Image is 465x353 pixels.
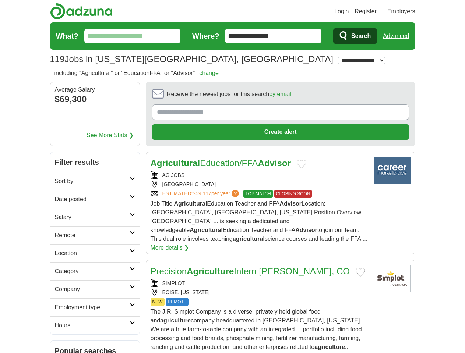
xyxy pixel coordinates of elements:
span: NEW [151,298,165,306]
h1: Jobs in [US_STATE][GEOGRAPHIC_DATA], [GEOGRAPHIC_DATA] [50,54,334,64]
strong: Agriculture [187,266,234,276]
a: SIMPLOT [162,280,185,286]
h2: Sort by [55,177,130,186]
span: CLOSING SOON [274,190,312,198]
a: Employers [387,7,415,16]
a: Employment type [50,298,140,316]
a: by email [269,91,291,97]
strong: Advisor [295,227,317,233]
a: See More Stats ❯ [87,131,134,140]
button: Search [333,28,377,44]
strong: Agricultural [151,158,200,168]
h2: Hours [55,321,130,330]
a: ESTIMATED:$59,117per year? [162,190,241,198]
button: Create alert [152,124,409,140]
h2: Company [55,285,130,294]
h2: Date posted [55,195,130,204]
strong: Agricultural [190,227,223,233]
a: Hours [50,316,140,334]
span: The J.R. Simplot Company is a diverse, privately held global food and company headquartered in [G... [151,309,362,350]
strong: Advisor [258,158,291,168]
a: More details ❯ [151,243,189,252]
img: Adzuna logo [50,3,113,19]
a: Advanced [383,29,409,43]
div: BOISE, [US_STATE] [151,289,368,296]
strong: Advisor [280,200,302,207]
span: Search [351,29,371,43]
h2: Employment type [55,303,130,312]
strong: Agricultural [174,200,207,207]
span: $59,117 [193,190,211,196]
h2: Filter results [50,152,140,172]
div: Average Salary [55,87,135,93]
a: Remote [50,226,140,244]
a: AgriculturalEducation/FFAAdvisor [151,158,291,168]
a: PrecisionAgricultureIntern [PERSON_NAME], CO [151,266,350,276]
a: Category [50,262,140,280]
a: Date posted [50,190,140,208]
label: What? [56,31,78,42]
span: Receive the newest jobs for this search : [167,90,293,99]
span: ? [232,190,239,197]
div: [GEOGRAPHIC_DATA] [151,181,368,188]
button: Add to favorite jobs [297,160,306,168]
a: Login [334,7,349,16]
button: Add to favorite jobs [356,268,365,277]
a: Salary [50,208,140,226]
span: TOP MATCH [243,190,272,198]
strong: agriculture [314,344,345,350]
h2: Location [55,249,130,258]
div: $69,300 [55,93,135,106]
img: Simplot logo [374,265,411,292]
label: Where? [192,31,219,42]
a: change [199,70,219,76]
strong: agriculture [160,317,191,324]
span: Job Title: Education Teacher and FFA Location: [GEOGRAPHIC_DATA], [GEOGRAPHIC_DATA], [US_STATE] P... [151,200,368,242]
span: REMOTE [166,298,189,306]
a: Location [50,244,140,262]
a: AG JOBS [162,172,185,178]
h2: Remote [55,231,130,240]
a: Company [50,280,140,298]
h2: Category [55,267,130,276]
a: Sort by [50,172,140,190]
h2: Salary [55,213,130,222]
span: 119 [50,53,65,66]
h2: including "Agricultural" or "EducationFFA" or "Advisor" [54,69,219,78]
a: Register [355,7,377,16]
strong: agricultural [233,236,265,242]
img: CMP.jobs logo [374,157,411,184]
